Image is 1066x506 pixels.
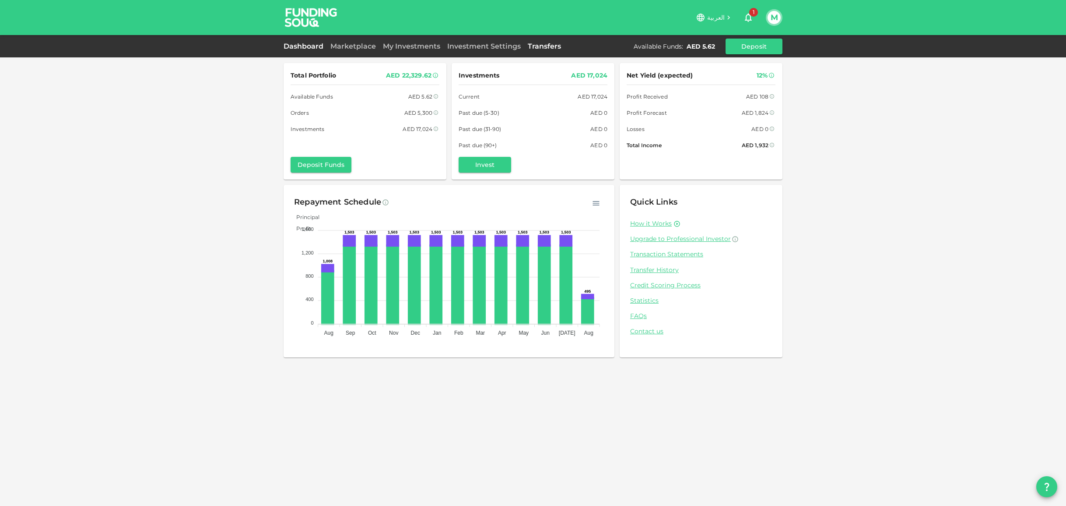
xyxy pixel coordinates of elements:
[459,108,499,117] span: Past due (5-30)
[627,70,693,81] span: Net Yield (expected)
[305,297,313,302] tspan: 400
[630,312,772,320] a: FAQs
[634,42,683,51] div: Available Funds :
[751,124,768,134] div: AED 0
[403,124,432,134] div: AED 17,024
[324,330,333,336] tspan: Aug
[524,42,565,50] a: Transfers
[368,330,376,336] tspan: Oct
[291,70,336,81] span: Total Portfolio
[630,250,772,258] a: Transaction Statements
[749,8,758,17] span: 1
[630,197,677,207] span: Quick Links
[386,70,431,81] div: AED 22,329.62
[404,108,432,117] div: AED 5,300
[627,141,662,150] span: Total Income
[571,70,607,81] div: AED 17,024
[291,124,324,134] span: Investments
[327,42,379,50] a: Marketplace
[740,9,757,26] button: 1
[284,42,327,50] a: Dashboard
[498,330,506,336] tspan: Apr
[707,14,725,21] span: العربية
[627,108,667,117] span: Profit Forecast
[590,141,607,150] div: AED 0
[1036,476,1057,497] button: question
[408,92,432,101] div: AED 5.62
[590,124,607,134] div: AED 0
[519,330,529,336] tspan: May
[559,330,575,336] tspan: [DATE]
[746,92,768,101] div: AED 108
[630,281,772,290] a: Credit Scoring Process
[433,330,441,336] tspan: Jan
[291,108,309,117] span: Orders
[454,330,463,336] tspan: Feb
[459,70,499,81] span: Investments
[346,330,355,336] tspan: Sep
[630,266,772,274] a: Transfer History
[379,42,444,50] a: My Investments
[444,42,524,50] a: Investment Settings
[459,141,497,150] span: Past due (90+)
[291,157,351,173] button: Deposit Funds
[584,330,593,336] tspan: Aug
[768,11,781,24] button: M
[742,141,768,150] div: AED 1,932
[459,157,511,173] button: Invest
[627,124,645,134] span: Losses
[311,320,313,326] tspan: 0
[630,327,772,336] a: Contact us
[630,235,731,243] span: Upgrade to Professional Investor
[541,330,550,336] tspan: Jun
[411,330,420,336] tspan: Dec
[757,70,768,81] div: 12%
[305,273,313,279] tspan: 800
[459,92,480,101] span: Current
[687,42,715,51] div: AED 5.62
[291,92,333,101] span: Available Funds
[726,39,782,54] button: Deposit
[294,195,381,209] div: Repayment Schedule
[578,92,607,101] div: AED 17,024
[459,124,501,134] span: Past due (31-90)
[476,330,485,336] tspan: Mar
[389,330,398,336] tspan: Nov
[290,214,319,220] span: Principal
[742,108,768,117] div: AED 1,824
[627,92,668,101] span: Profit Received
[290,225,311,232] span: Profit
[630,219,672,228] a: How it Works
[630,235,772,243] a: Upgrade to Professional Investor
[302,226,314,232] tspan: 1,600
[590,108,607,117] div: AED 0
[630,297,772,305] a: Statistics
[302,250,314,255] tspan: 1,200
